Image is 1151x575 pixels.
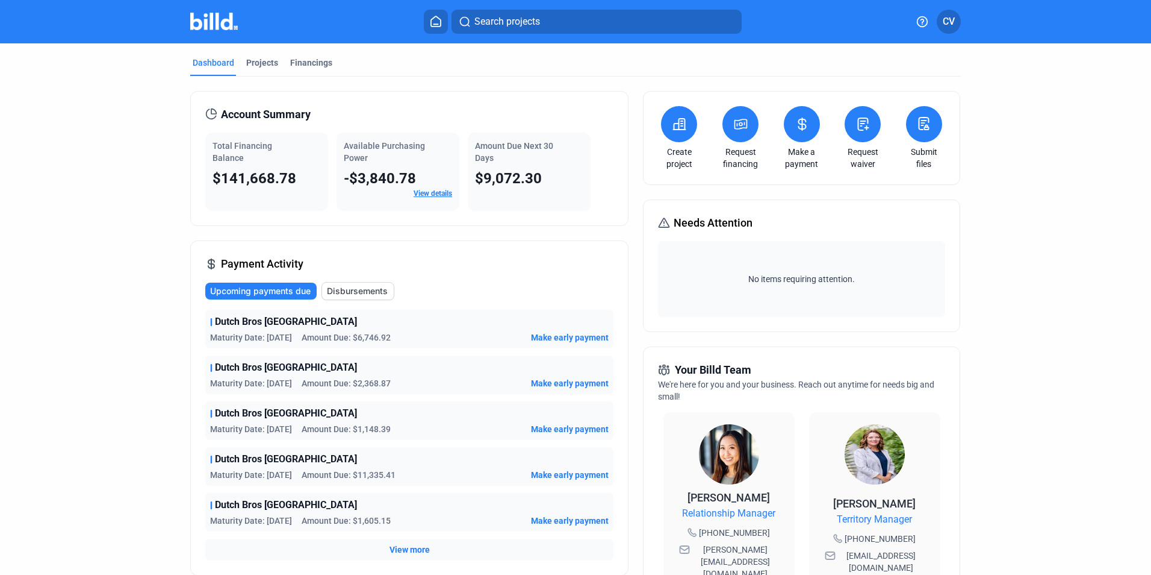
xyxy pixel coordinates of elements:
span: Dutch Bros [GEOGRAPHIC_DATA] [215,315,357,329]
button: Make early payment [531,515,609,527]
span: No items requiring attention. [663,273,940,285]
a: View details [414,189,452,198]
span: [EMAIL_ADDRESS][DOMAIN_NAME] [838,550,925,574]
span: Maturity Date: [DATE] [210,377,292,389]
span: -$3,840.78 [344,170,416,187]
span: Amount Due: $2,368.87 [302,377,391,389]
span: Your Billd Team [675,362,751,379]
button: Upcoming payments due [205,283,317,300]
span: Maturity Date: [DATE] [210,469,292,481]
img: Billd Company Logo [190,13,238,30]
span: We're here for you and your business. Reach out anytime for needs big and small! [658,380,934,401]
span: [PERSON_NAME] [687,491,770,504]
span: Relationship Manager [682,506,775,521]
img: Relationship Manager [699,424,759,485]
button: CV [937,10,961,34]
div: Financings [290,57,332,69]
button: Search projects [451,10,742,34]
a: Submit files [903,146,945,170]
span: CV [943,14,955,29]
a: Request financing [719,146,762,170]
span: Total Financing Balance [213,141,272,163]
span: Dutch Bros [GEOGRAPHIC_DATA] [215,498,357,512]
span: Payment Activity [221,256,303,272]
img: Territory Manager [845,424,905,485]
span: Upcoming payments due [210,285,311,297]
button: View more [389,544,430,556]
div: Dashboard [193,57,234,69]
a: Make a payment [781,146,823,170]
button: Make early payment [531,377,609,389]
span: $9,072.30 [475,170,542,187]
span: Amount Due: $6,746.92 [302,331,391,344]
span: Disbursements [327,285,388,297]
span: Amount Due: $1,148.39 [302,423,391,435]
button: Make early payment [531,469,609,481]
button: Disbursements [321,282,394,300]
div: Projects [246,57,278,69]
span: Amount Due Next 30 Days [475,141,553,163]
span: [PHONE_NUMBER] [845,533,916,545]
span: Dutch Bros [GEOGRAPHIC_DATA] [215,452,357,467]
span: Dutch Bros [GEOGRAPHIC_DATA] [215,406,357,421]
span: Amount Due: $11,335.41 [302,469,396,481]
span: Maturity Date: [DATE] [210,423,292,435]
span: [PHONE_NUMBER] [699,527,770,539]
span: Amount Due: $1,605.15 [302,515,391,527]
button: Make early payment [531,331,609,344]
a: Create project [658,146,700,170]
button: Make early payment [531,423,609,435]
span: Dutch Bros [GEOGRAPHIC_DATA] [215,360,357,375]
a: Request waiver [842,146,884,170]
span: Search projects [474,14,540,29]
span: Maturity Date: [DATE] [210,515,292,527]
span: Needs Attention [674,215,752,231]
span: Maturity Date: [DATE] [210,331,292,344]
span: Account Summary [221,106,311,123]
span: Territory Manager [837,512,912,527]
span: $141,668.78 [213,170,296,187]
span: [PERSON_NAME] [833,497,916,510]
span: Available Purchasing Power [344,141,425,163]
